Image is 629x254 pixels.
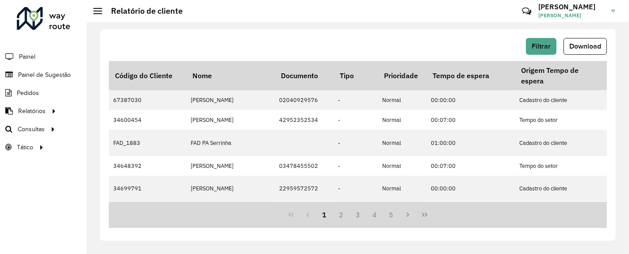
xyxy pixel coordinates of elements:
[109,110,186,130] td: 34600454
[517,2,536,21] a: Contato Rápido
[416,206,433,223] button: Last Page
[378,61,426,90] th: Prioridade
[186,90,275,110] td: [PERSON_NAME]
[378,110,426,130] td: Normal
[378,176,426,201] td: Normal
[109,176,186,201] td: 34699791
[334,61,378,90] th: Tipo
[349,206,366,223] button: 3
[109,130,186,155] td: FAD_1883
[426,90,515,110] td: 00:00:00
[18,125,45,134] span: Consultas
[515,201,603,221] td: Cadastro do cliente
[334,176,378,201] td: -
[564,38,607,55] button: Download
[515,156,603,176] td: Tempo do setor
[275,110,334,130] td: 42952352534
[17,88,39,98] span: Pedidos
[334,156,378,176] td: -
[515,61,603,90] th: Origem Tempo de espera
[515,110,603,130] td: Tempo do setor
[378,156,426,176] td: Normal
[426,176,515,201] td: 00:00:00
[18,106,46,116] span: Relatórios
[186,156,275,176] td: [PERSON_NAME]
[334,130,378,155] td: -
[532,42,551,50] span: Filtrar
[275,156,334,176] td: 03478455502
[426,156,515,176] td: 00:07:00
[383,206,400,223] button: 5
[334,201,378,221] td: -
[19,52,35,61] span: Painel
[526,38,556,55] button: Filtrar
[378,90,426,110] td: Normal
[275,176,334,201] td: 22959572572
[102,6,183,16] h2: Relatório de cliente
[316,206,333,223] button: 1
[109,61,186,90] th: Código do Cliente
[334,90,378,110] td: -
[515,176,603,201] td: Cadastro do cliente
[109,156,186,176] td: 34648392
[378,130,426,155] td: Normal
[17,143,33,152] span: Tático
[366,206,383,223] button: 4
[275,90,334,110] td: 02040929576
[186,61,275,90] th: Nome
[515,90,603,110] td: Cadastro do cliente
[333,206,349,223] button: 2
[515,130,603,155] td: Cadastro do cliente
[569,42,601,50] span: Download
[186,201,275,221] td: [PERSON_NAME]
[426,130,515,155] td: 01:00:00
[426,61,515,90] th: Tempo de espera
[538,3,605,11] h3: [PERSON_NAME]
[538,11,605,19] span: [PERSON_NAME]
[186,176,275,201] td: [PERSON_NAME]
[378,201,426,221] td: Normal
[275,61,334,90] th: Documento
[426,201,515,221] td: 00:00:00
[186,110,275,130] td: [PERSON_NAME]
[109,201,186,221] td: 67390440
[109,90,186,110] td: 67387030
[186,130,275,155] td: FAD PA Serrinha
[426,110,515,130] td: 00:07:00
[18,70,71,80] span: Painel de Sugestão
[334,110,378,130] td: -
[399,206,416,223] button: Next Page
